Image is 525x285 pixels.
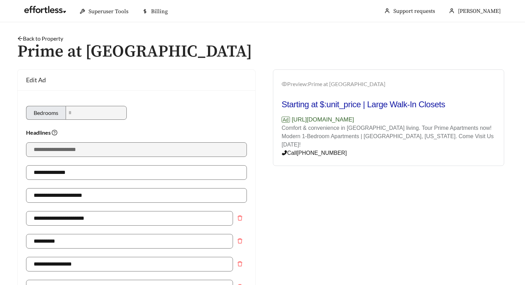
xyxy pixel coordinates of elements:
[151,8,168,15] span: Billing
[282,80,495,88] div: Preview: Prime at [GEOGRAPHIC_DATA]
[26,129,57,136] strong: Headlines
[26,70,247,90] div: Edit Ad
[282,149,495,157] p: Call [PHONE_NUMBER]
[233,257,247,271] button: Remove field
[393,8,435,15] a: Support requests
[282,115,495,124] p: [URL][DOMAIN_NAME]
[233,215,247,221] span: delete
[89,8,128,15] span: Superuser Tools
[233,238,247,244] span: delete
[26,106,66,120] div: Bedrooms
[282,99,495,110] h2: Starting at $:unit_price | Large Walk-In Closets
[233,261,247,267] span: delete
[233,211,247,225] button: Remove field
[233,234,247,248] button: Remove field
[282,124,495,149] p: Comfort & convenience in [GEOGRAPHIC_DATA] living. Tour Prime Apartments now! Modern 1-Bedroom Ap...
[282,81,287,87] span: eye
[458,8,501,15] span: [PERSON_NAME]
[52,130,57,135] span: question-circle
[282,117,290,123] span: Ad
[17,36,23,41] span: arrow-left
[282,150,287,156] span: phone
[17,35,63,42] a: arrow-leftBack to Property
[17,43,508,61] h1: Prime at [GEOGRAPHIC_DATA]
